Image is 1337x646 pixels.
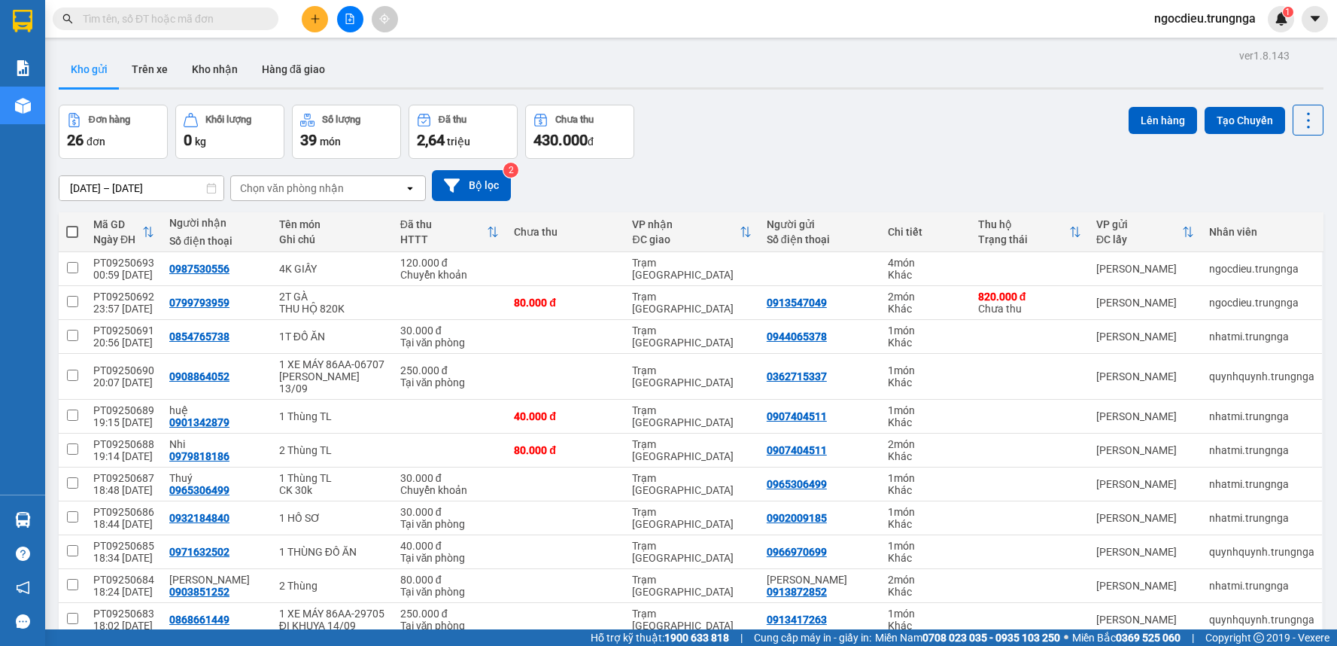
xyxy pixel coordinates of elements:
div: 1 món [888,506,963,518]
span: triệu [447,136,470,148]
div: Chưa thu [978,291,1081,315]
span: 2,64 [417,131,445,149]
div: 00:59 [DATE] [93,269,154,281]
div: 30.000 đ [400,325,500,337]
button: caret-down [1302,6,1328,32]
div: 1 XE MÁY 86AA-06707 [279,358,385,370]
span: đ [588,136,594,148]
div: 2 món [888,291,963,303]
div: 0907404511 [767,410,827,422]
div: Đã thu [400,218,488,230]
div: 0903851252 [169,586,229,598]
th: Toggle SortBy [1089,212,1202,252]
div: 0854765738 [169,331,229,343]
div: 23:57 [DATE] [93,303,154,315]
div: nhatmi.trungnga [1209,512,1314,524]
span: plus [310,14,321,24]
span: đơn [87,136,105,148]
div: [PERSON_NAME] [1096,614,1194,626]
div: 18:48 [DATE] [93,484,154,496]
div: 2 món [888,438,963,450]
div: Khác [888,269,963,281]
div: Thuý [169,472,264,484]
div: PT09250686 [93,506,154,518]
div: [PERSON_NAME] [1096,444,1194,456]
button: Kho gửi [59,51,120,87]
div: [PERSON_NAME] [1096,331,1194,343]
div: Khối lượng [205,114,251,125]
div: Tại văn phòng [400,518,500,530]
button: Đơn hàng26đơn [59,105,168,159]
th: Toggle SortBy [86,212,162,252]
div: Ngày ĐH [93,233,142,245]
div: 1 Thùng TL [279,472,385,484]
div: quynhquynh.trungnga [1209,546,1314,558]
div: VP gửi [1096,218,1182,230]
div: [PERSON_NAME] [1096,370,1194,382]
div: ver 1.8.143 [1239,47,1290,64]
div: 1 Thùng TL [279,410,385,422]
div: Trạm [GEOGRAPHIC_DATA] [632,540,751,564]
div: 0965306499 [169,484,229,496]
div: ngocdieu.trungnga [1209,263,1314,275]
span: ngocdieu.trungnga [1142,9,1268,28]
div: Khác [888,416,963,428]
div: Chưa thu [555,114,594,125]
div: 1 món [888,325,963,337]
div: 0913417263 [767,614,827,626]
div: nhatmi.trungnga [1209,580,1314,592]
div: 80.000 đ [400,574,500,586]
div: ngocdieu.trungnga [1209,297,1314,309]
div: 1 món [888,540,963,552]
div: Số điện thoại [169,235,264,247]
div: Nhi [169,438,264,450]
span: kg [195,136,206,148]
span: Hỗ trợ kỹ thuật: [591,629,729,646]
div: 0362715337 [767,370,827,382]
img: warehouse-icon [15,512,31,528]
div: VP nhận [632,218,739,230]
button: Số lượng39món [292,105,401,159]
div: Người gửi [767,218,873,230]
img: solution-icon [15,60,31,76]
div: Ghi chú [279,233,385,245]
div: ĐC giao [632,233,739,245]
span: copyright [1253,632,1264,643]
div: Số lượng [322,114,360,125]
div: 80.000 đ [514,297,617,309]
span: search [62,14,73,24]
button: Khối lượng0kg [175,105,284,159]
button: aim [372,6,398,32]
span: message [16,614,30,629]
input: Tìm tên, số ĐT hoặc mã đơn [83,11,260,27]
span: 0 [184,131,192,149]
div: Khác [888,376,963,389]
div: Khác [888,586,963,598]
div: THU HỘ 820K [279,303,385,315]
button: Bộ lọc [432,170,511,201]
div: 250.000 đ [400,364,500,376]
span: 1 [1285,7,1290,17]
span: notification [16,580,30,595]
div: 19:14 [DATE] [93,450,154,462]
button: Lên hàng [1129,107,1197,134]
div: Trạm [GEOGRAPHIC_DATA] [632,438,751,462]
div: 1 XE MÁY 86AA-29705 [279,608,385,620]
div: 0932184840 [169,512,229,524]
div: Khác [888,620,963,632]
div: Tại văn phòng [400,337,500,349]
span: | [740,629,743,646]
div: Đi Khuya 13/09 [279,370,385,395]
div: 18:44 [DATE] [93,518,154,530]
strong: 1900 633 818 [664,632,729,644]
div: PT09250683 [93,608,154,620]
span: Cung cấp máy in - giấy in: [754,629,871,646]
button: Hàng đã giao [250,51,337,87]
div: quynhquynh.trungnga [1209,614,1314,626]
span: aim [379,14,390,24]
div: Khác [888,518,963,530]
div: 1 món [888,364,963,376]
div: nhatmi.trungnga [1209,478,1314,490]
div: Chi tiết [888,226,963,238]
div: Trạng thái [978,233,1069,245]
